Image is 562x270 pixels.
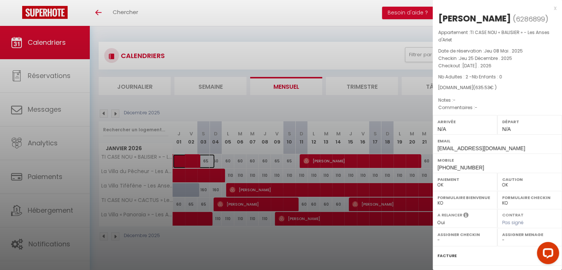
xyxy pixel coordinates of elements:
span: Jeu 25 Décembre . 2025 [459,55,512,61]
label: A relancer [437,212,462,218]
div: x [433,4,556,13]
span: - [475,104,477,111]
p: Commentaires : [438,104,556,111]
label: Mobile [437,156,557,164]
span: N/A [502,126,511,132]
div: [DOMAIN_NAME] [438,84,556,91]
span: ( ) [513,14,548,24]
p: Checkout : [438,62,556,70]
p: Checkin : [438,55,556,62]
label: Email [437,137,557,145]
label: Formulaire Checkin [502,194,557,201]
i: Sélectionner OUI si vous souhaiter envoyer les séquences de messages post-checkout [463,212,469,220]
label: Formulaire Bienvenue [437,194,493,201]
label: Caution [502,176,557,183]
span: Jeu 08 Mai . 2025 [484,48,523,54]
label: Contrat [502,212,524,217]
label: Départ [502,118,557,125]
iframe: LiveChat chat widget [531,239,562,270]
span: N/A [437,126,446,132]
label: Paiement [437,176,493,183]
p: Notes : [438,97,556,104]
label: Facture [437,252,457,260]
p: Appartement : [438,29,556,44]
span: Nb Enfants : 0 [472,74,502,80]
label: Arrivée [437,118,493,125]
span: [DATE] . 2026 [462,63,491,69]
span: - [453,97,456,103]
span: 635.53 [475,84,490,91]
span: 6286899 [516,14,545,24]
label: Assigner Menage [502,231,557,238]
div: [PERSON_NAME] [438,13,511,24]
span: [EMAIL_ADDRESS][DOMAIN_NAME] [437,145,525,151]
p: Date de réservation : [438,47,556,55]
span: [PHONE_NUMBER] [437,165,484,171]
span: Nb Adultes : 2 - [438,74,502,80]
span: ( € ) [473,84,497,91]
span: TI CASE NOU « BALISIER » - Les Anses d'Arlet [438,29,549,43]
label: Assigner Checkin [437,231,493,238]
span: Pas signé [502,219,524,226]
